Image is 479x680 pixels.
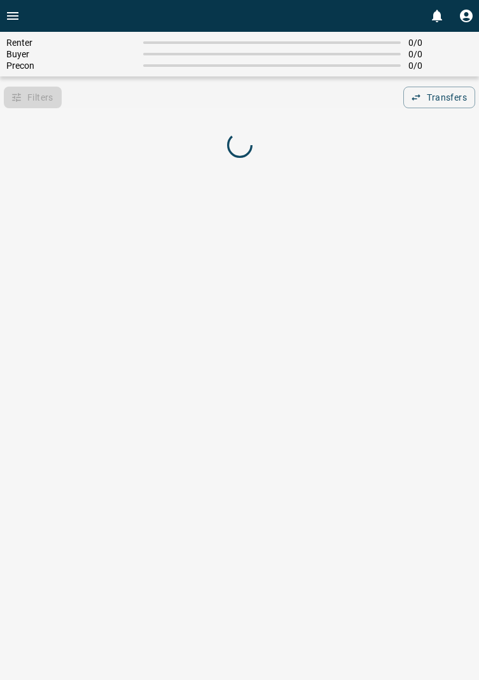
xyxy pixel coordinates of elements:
span: 0 / 0 [408,38,473,48]
span: Precon [6,60,135,71]
span: 0 / 0 [408,49,473,59]
button: Profile [454,3,479,29]
span: Buyer [6,49,135,59]
span: Renter [6,38,135,48]
span: 0 / 0 [408,60,473,71]
button: Transfers [403,87,475,108]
